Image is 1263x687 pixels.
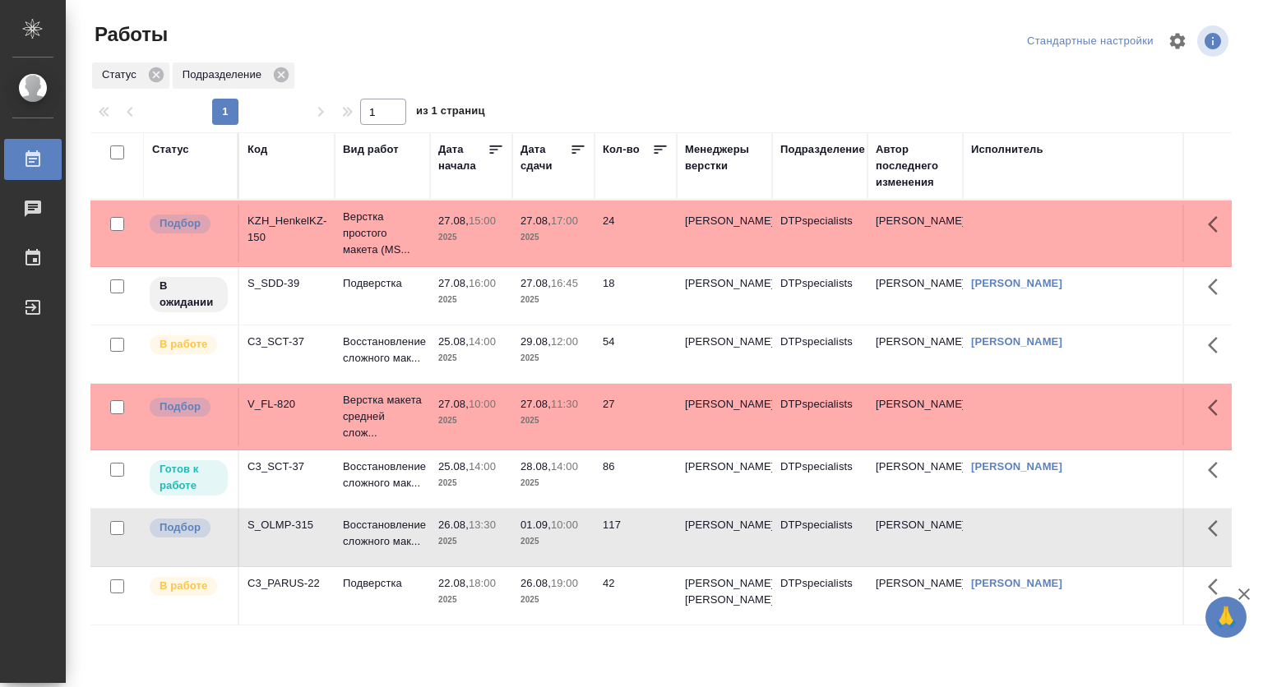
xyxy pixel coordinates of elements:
[867,567,963,625] td: [PERSON_NAME]
[971,277,1062,289] a: [PERSON_NAME]
[867,450,963,508] td: [PERSON_NAME]
[1197,25,1232,57] span: Посмотреть информацию
[343,209,422,258] p: Верстка простого макета (MS...
[148,275,229,314] div: Исполнитель назначен, приступать к работе пока рано
[469,460,496,473] p: 14:00
[520,229,586,246] p: 2025
[248,575,326,592] div: C3_PARUS-22
[551,577,578,589] p: 19:00
[551,519,578,531] p: 10:00
[416,101,485,125] span: из 1 страниц
[152,141,189,158] div: Статус
[160,278,218,311] p: В ожидании
[551,335,578,348] p: 12:00
[438,335,469,348] p: 25.08,
[248,517,326,533] div: S_OLMP-315
[971,577,1062,589] a: [PERSON_NAME]
[1212,600,1240,634] span: 🙏
[867,325,963,383] td: [PERSON_NAME]
[1198,205,1238,244] button: Здесь прячутся важные кнопки
[438,277,469,289] p: 27.08,
[971,335,1062,348] a: [PERSON_NAME]
[772,509,867,566] td: DTPspecialists
[551,398,578,410] p: 11:30
[685,396,764,413] p: [PERSON_NAME]
[90,21,168,48] span: Работы
[438,519,469,531] p: 26.08,
[183,67,267,83] p: Подразделение
[248,275,326,292] div: S_SDD-39
[551,277,578,289] p: 16:45
[343,459,422,491] p: Восстановление сложного мак...
[520,533,586,550] p: 2025
[1198,267,1238,307] button: Здесь прячутся важные кнопки
[148,396,229,418] div: Можно подбирать исполнителей
[971,141,1043,158] div: Исполнитель
[1198,388,1238,427] button: Здесь прячутся важные кнопки
[438,214,469,227] p: 27.08,
[248,141,267,158] div: Код
[248,396,326,413] div: V_FL-820
[469,214,496,227] p: 15:00
[1023,29,1158,54] div: split button
[1205,597,1247,638] button: 🙏
[876,141,955,191] div: Автор последнего изменения
[160,215,201,232] p: Подбор
[685,575,764,608] p: [PERSON_NAME], [PERSON_NAME]
[148,575,229,597] div: Исполнитель выполняет работу
[438,533,504,550] p: 2025
[1198,567,1238,606] button: Здесь прячутся важные кнопки
[343,392,422,441] p: Верстка макета средней слож...
[469,277,496,289] p: 16:00
[148,517,229,539] div: Можно подбирать исполнителей
[343,334,422,367] p: Восстановление сложного мак...
[685,275,764,292] p: [PERSON_NAME]
[772,205,867,262] td: DTPspecialists
[551,460,578,473] p: 14:00
[148,334,229,356] div: Исполнитель выполняет работу
[92,62,169,89] div: Статус
[520,413,586,429] p: 2025
[594,388,677,445] td: 27
[248,334,326,350] div: C3_SCT-37
[520,398,551,410] p: 27.08,
[594,567,677,625] td: 42
[438,292,504,308] p: 2025
[438,350,504,367] p: 2025
[867,509,963,566] td: [PERSON_NAME]
[520,141,570,174] div: Дата сдачи
[173,62,294,89] div: Подразделение
[867,267,963,325] td: [PERSON_NAME]
[102,67,142,83] p: Статус
[160,399,201,415] p: Подбор
[520,460,551,473] p: 28.08,
[971,460,1062,473] a: [PERSON_NAME]
[772,450,867,508] td: DTPspecialists
[160,461,218,494] p: Готов к работе
[438,475,504,491] p: 2025
[469,335,496,348] p: 14:00
[1198,325,1238,365] button: Здесь прячутся важные кнопки
[469,519,496,531] p: 13:30
[469,577,496,589] p: 18:00
[685,517,764,533] p: [PERSON_NAME]
[772,567,867,625] td: DTPspecialists
[594,509,677,566] td: 117
[520,475,586,491] p: 2025
[520,277,551,289] p: 27.08,
[594,205,677,262] td: 24
[438,460,469,473] p: 25.08,
[343,575,422,592] p: Подверстка
[594,267,677,325] td: 18
[160,519,201,536] p: Подбор
[520,350,586,367] p: 2025
[1198,450,1238,490] button: Здесь прячутся важные кнопки
[520,335,551,348] p: 29.08,
[520,519,551,531] p: 01.09,
[867,205,963,262] td: [PERSON_NAME]
[772,325,867,383] td: DTPspecialists
[685,334,764,350] p: [PERSON_NAME]
[438,229,504,246] p: 2025
[685,141,764,174] div: Менеджеры верстки
[160,578,207,594] p: В работе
